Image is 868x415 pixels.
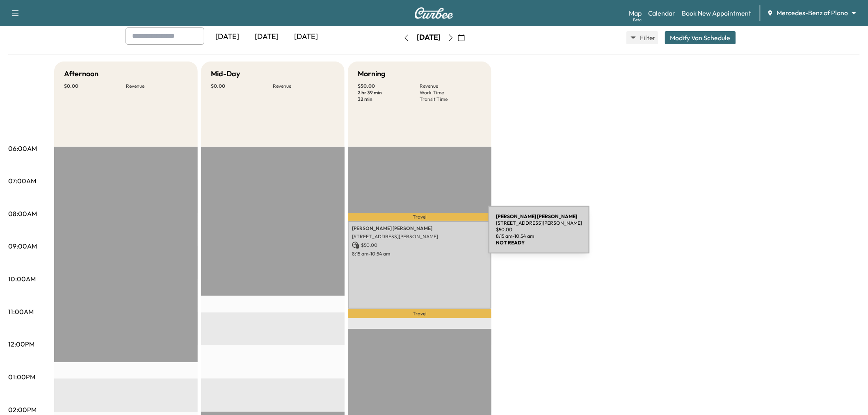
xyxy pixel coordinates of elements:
div: [DATE] [286,27,326,46]
a: MapBeta [629,8,642,18]
span: Filter [640,33,655,43]
p: 10:00AM [8,274,36,284]
h5: Afternoon [64,68,98,80]
p: 11:00AM [8,307,34,317]
p: 01:00PM [8,372,35,382]
button: Modify Van Schedule [665,31,736,44]
p: 08:00AM [8,209,37,219]
p: 09:00AM [8,241,37,251]
div: [DATE] [247,27,286,46]
img: Curbee Logo [414,7,454,19]
p: 12:00PM [8,339,34,349]
a: Calendar [648,8,676,18]
h5: Mid-Day [211,68,240,80]
p: Transit Time [420,96,482,103]
p: 02:00PM [8,405,37,415]
p: $ 0.00 [211,83,273,89]
p: $ 50.00 [358,83,420,89]
p: $ 50.00 [352,242,487,249]
p: Revenue [420,83,482,89]
p: $ 0.00 [64,83,126,89]
a: Book New Appointment [682,8,752,18]
p: 07:00AM [8,176,36,186]
h5: Morning [358,68,385,80]
p: Travel [348,309,491,318]
p: Work Time [420,89,482,96]
p: Revenue [273,83,335,89]
div: Beta [633,17,642,23]
span: Mercedes-Benz of Plano [777,8,848,18]
p: Revenue [126,83,188,89]
p: [PERSON_NAME] [PERSON_NAME] [352,225,487,232]
p: 8:15 am - 10:54 am [352,251,487,257]
p: 06:00AM [8,144,37,153]
button: Filter [626,31,658,44]
p: 2 hr 39 min [358,89,420,96]
p: [STREET_ADDRESS][PERSON_NAME] [352,233,487,240]
p: 32 min [358,96,420,103]
p: Travel [348,213,491,221]
div: [DATE] [208,27,247,46]
div: [DATE] [417,32,441,43]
